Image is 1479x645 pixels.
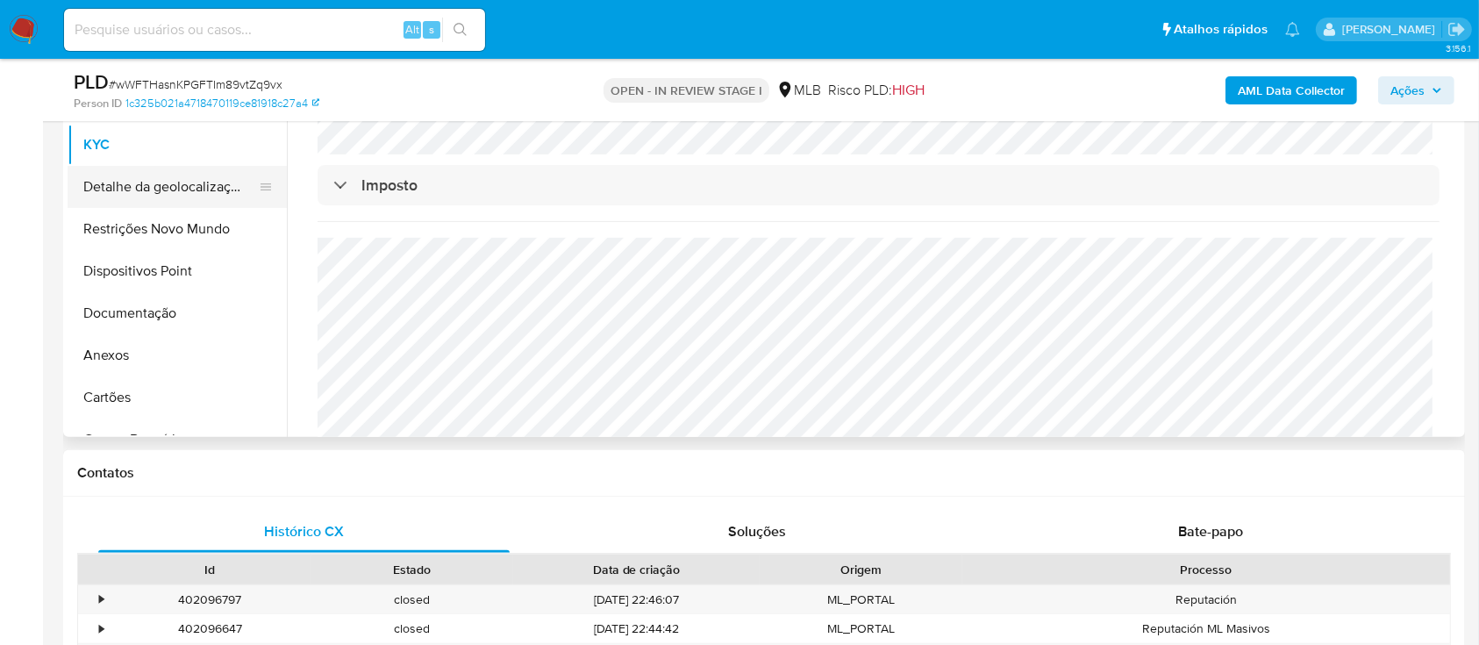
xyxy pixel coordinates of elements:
span: Bate-papo [1178,521,1243,541]
div: [DATE] 22:46:07 [513,585,760,614]
button: Dispositivos Point [68,250,287,292]
a: Notificações [1285,22,1300,37]
div: Estado [324,561,502,578]
span: s [429,21,434,38]
div: [DATE] 22:44:42 [513,614,760,643]
span: Histórico CX [264,521,344,541]
span: HIGH [892,80,925,100]
button: Restrições Novo Mundo [68,208,287,250]
button: Anexos [68,334,287,376]
div: 402096797 [109,585,311,614]
button: KYC [68,124,287,166]
button: Cartões [68,376,287,419]
a: 1c325b021a4718470119ce81918c27a4 [125,96,319,111]
a: Sair [1447,20,1466,39]
button: AML Data Collector [1225,76,1357,104]
b: Person ID [74,96,122,111]
div: 402096647 [109,614,311,643]
div: Reputación [962,585,1450,614]
div: MLB [776,81,821,100]
p: carlos.guerra@mercadopago.com.br [1342,21,1441,38]
span: Risco PLD: [828,81,925,100]
span: # wWFTHasnKPGFTIm89vtZq9vx [109,75,282,93]
div: Imposto [318,165,1440,205]
button: Documentação [68,292,287,334]
h1: Contatos [77,464,1451,482]
span: Soluções [728,521,786,541]
div: • [99,591,104,608]
span: Ações [1390,76,1425,104]
button: Detalhe da geolocalização [68,166,273,208]
b: AML Data Collector [1238,76,1345,104]
span: Atalhos rápidos [1174,20,1268,39]
button: Contas Bancárias [68,419,287,461]
span: Alt [405,21,419,38]
input: Pesquise usuários ou casos... [64,18,485,41]
span: 3.156.1 [1446,41,1470,55]
div: Reputación ML Masivos [962,614,1450,643]
div: closed [311,614,514,643]
div: Id [121,561,299,578]
h3: Imposto [361,176,418,195]
div: ML_PORTAL [760,614,962,643]
p: OPEN - IN REVIEW STAGE I [604,78,769,103]
div: • [99,620,104,637]
div: ML_PORTAL [760,585,962,614]
div: Processo [975,561,1438,578]
div: Origem [772,561,950,578]
button: search-icon [442,18,478,42]
div: Data de criação [525,561,747,578]
button: Ações [1378,76,1454,104]
b: PLD [74,68,109,96]
div: closed [311,585,514,614]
